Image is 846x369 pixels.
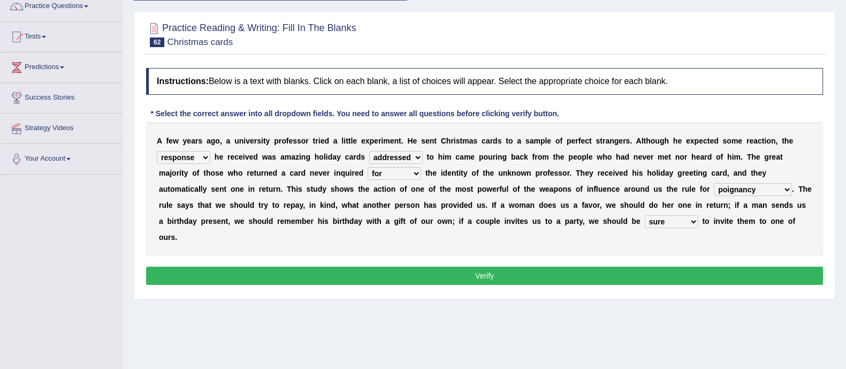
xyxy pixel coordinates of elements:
[184,169,188,177] b: y
[691,153,696,161] b: h
[146,68,823,95] h4: Below is a text with blanks. Click on each blank, a list of choices will appear. Select the appro...
[253,153,258,161] b: d
[462,137,469,145] b: m
[234,137,239,145] b: u
[272,169,277,177] b: d
[696,153,700,161] b: e
[289,169,294,177] b: c
[493,137,498,145] b: d
[210,169,215,177] b: o
[703,137,707,145] b: c
[473,137,477,145] b: s
[324,153,326,161] b: l
[430,137,435,145] b: n
[291,153,295,161] b: a
[315,153,319,161] b: h
[540,137,545,145] b: p
[281,169,286,177] b: a
[764,153,769,161] b: g
[198,137,202,145] b: s
[306,137,308,145] b: r
[1,144,123,171] a: Your Account
[350,169,352,177] b: i
[369,137,374,145] b: p
[616,153,621,161] b: h
[374,137,378,145] b: e
[560,137,562,145] b: f
[603,153,607,161] b: h
[749,137,753,145] b: e
[553,153,555,161] b: t
[727,137,731,145] b: o
[421,137,425,145] b: s
[230,153,234,161] b: e
[506,137,508,145] b: t
[782,137,784,145] b: t
[766,137,771,145] b: o
[361,137,365,145] b: e
[720,153,723,161] b: f
[603,137,605,145] b: r
[490,137,493,145] b: r
[381,137,383,145] b: i
[203,169,206,177] b: t
[451,137,453,145] b: r
[493,153,496,161] b: r
[573,153,577,161] b: e
[555,137,560,145] b: o
[353,153,356,161] b: r
[710,137,714,145] b: e
[299,153,301,161] b: i
[170,169,172,177] b: j
[226,137,231,145] b: a
[254,169,256,177] b: t
[624,153,629,161] b: d
[353,137,357,145] b: e
[215,137,220,145] b: o
[298,169,301,177] b: r
[727,153,732,161] b: h
[747,153,752,161] b: T
[336,169,341,177] b: n
[605,137,609,145] b: a
[268,153,272,161] b: a
[707,153,712,161] b: d
[694,137,699,145] b: p
[243,153,245,161] b: i
[146,267,823,285] button: Verify
[479,153,484,161] b: p
[157,77,209,86] b: Instructions:
[346,137,348,145] b: t
[771,137,776,145] b: n
[634,153,638,161] b: n
[651,153,653,161] b: r
[159,169,165,177] b: m
[464,153,470,161] b: m
[219,153,223,161] b: e
[293,137,297,145] b: s
[508,137,513,145] b: o
[619,137,623,145] b: e
[789,137,793,145] b: e
[310,169,315,177] b: n
[318,169,323,177] b: v
[530,137,534,145] b: a
[646,153,651,161] b: e
[413,137,417,145] b: e
[215,169,219,177] b: s
[455,153,460,161] b: c
[690,137,695,145] b: x
[327,169,330,177] b: r
[609,137,614,145] b: n
[560,153,565,161] b: e
[555,153,560,161] b: h
[699,137,703,145] b: e
[758,137,762,145] b: c
[502,153,507,161] b: g
[146,108,563,119] div: * Select the correct answer into all dropdown fields. You need to answer all questions before cli...
[651,137,656,145] b: o
[776,153,780,161] b: a
[642,137,644,145] b: l
[511,153,516,161] b: b
[738,137,742,145] b: e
